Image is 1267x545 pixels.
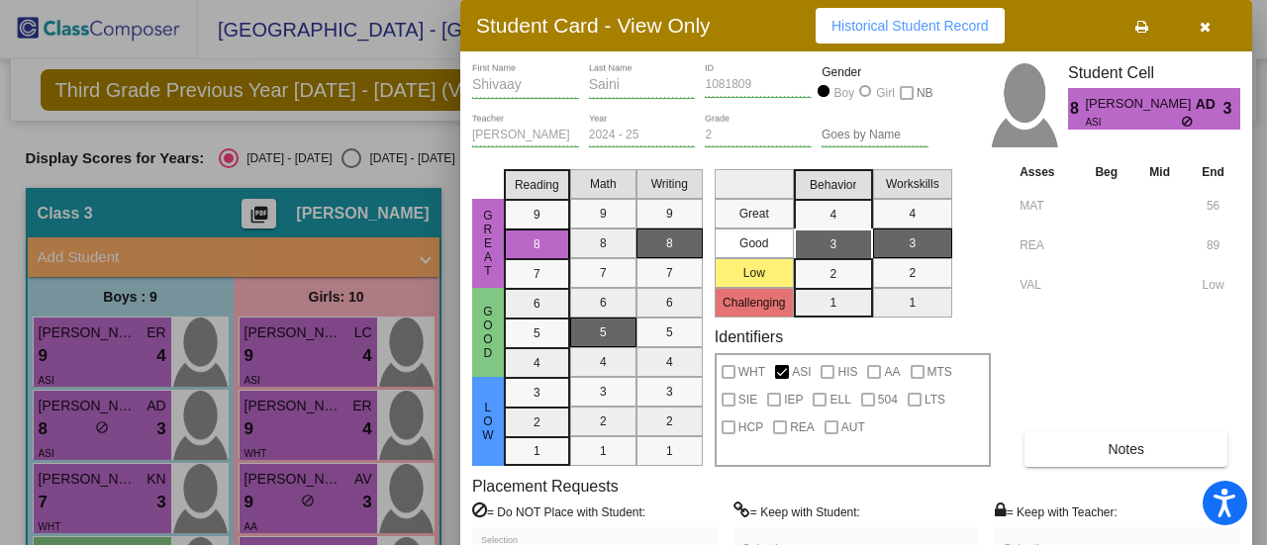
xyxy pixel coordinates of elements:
button: Historical Student Record [816,8,1005,44]
span: Good [479,305,497,360]
span: AA [884,360,900,384]
th: End [1186,161,1240,183]
span: HCP [738,415,763,439]
span: MTS [927,360,952,384]
span: NB [917,81,933,105]
label: Identifiers [715,327,783,346]
span: AUT [841,415,865,439]
span: Notes [1108,441,1144,457]
span: Historical Student Record [831,18,989,34]
div: Boy [833,84,855,102]
span: REA [790,415,815,439]
span: HIS [837,360,857,384]
span: SIE [738,388,757,411]
label: = Keep with Teacher: [995,501,1118,521]
th: Mid [1133,161,1186,183]
th: Asses [1015,161,1079,183]
span: IEP [784,388,803,411]
input: assessment [1020,230,1074,260]
span: 3 [1223,97,1240,121]
span: WHT [738,360,765,384]
span: AD [1196,94,1223,115]
span: 8 [1068,97,1085,121]
span: [PERSON_NAME] [1085,94,1195,115]
span: ELL [829,388,850,411]
input: grade [705,129,812,142]
span: ASI [1085,115,1181,130]
label: Placement Requests [472,477,619,496]
span: Low [479,401,497,442]
input: Enter ID [705,78,812,92]
span: LTS [925,388,945,411]
input: goes by name [822,129,928,142]
input: teacher [472,129,579,142]
label: = Keep with Student: [733,501,860,521]
span: ASI [792,360,811,384]
input: assessment [1020,191,1074,221]
mat-label: Gender [822,63,928,81]
h3: Student Card - View Only [476,13,711,38]
span: 504 [878,388,898,411]
div: Girl [875,84,895,102]
h3: Student Cell [1068,63,1240,82]
input: assessment [1020,270,1074,300]
span: Great [479,209,497,278]
input: year [589,129,696,142]
label: = Do NOT Place with Student: [472,501,645,521]
button: Notes [1024,431,1227,467]
th: Beg [1079,161,1133,183]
